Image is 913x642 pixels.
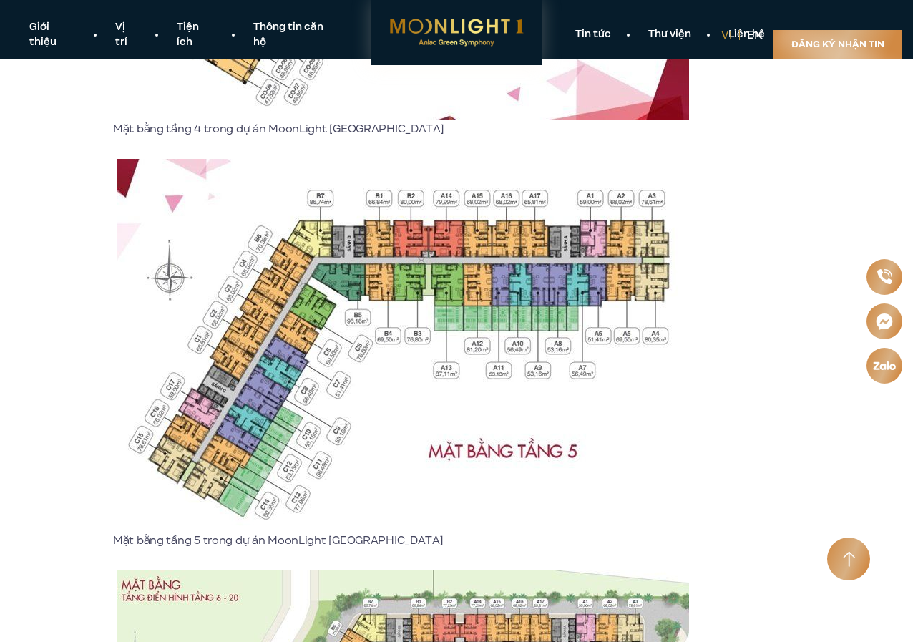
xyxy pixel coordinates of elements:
img: Phone icon [877,269,892,285]
p: Mặt bằng tầng 5 trong dự án MoonLight [GEOGRAPHIC_DATA] [113,532,693,549]
a: Tin tức [557,27,630,42]
a: vi [721,27,732,43]
a: Thư viện [630,27,710,42]
a: Tiện ích [158,20,235,50]
p: Mặt bằng tầng 4 trong dự án MoonLight [GEOGRAPHIC_DATA] [113,120,693,137]
a: Giới thiệu [11,20,97,50]
img: Mặt bằng tầng 5 trong dự án MoonLight Boulevard Bình Tân [117,159,689,532]
a: Đăng ký nhận tin [773,30,902,59]
a: Vị trí [97,20,157,50]
img: Arrow icon [843,551,855,568]
img: Messenger icon [875,312,893,330]
a: Liên hệ [710,27,783,42]
img: Zalo icon [872,361,897,370]
a: en [747,27,763,43]
a: Thông tin căn hộ [235,20,356,50]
